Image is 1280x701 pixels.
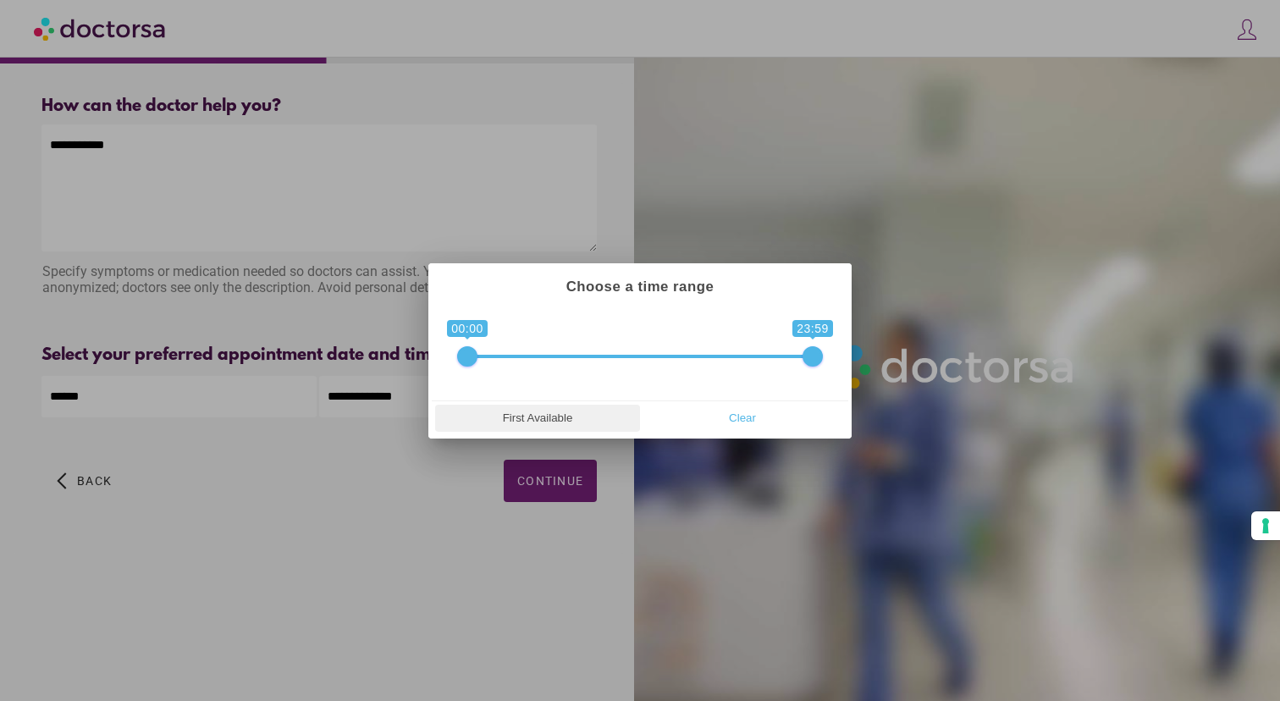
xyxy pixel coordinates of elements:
[792,320,833,337] span: 23:59
[447,320,488,337] span: 00:00
[440,406,635,431] span: First Available
[640,405,845,432] button: Clear
[645,406,840,431] span: Clear
[566,279,714,295] strong: Choose a time range
[1251,511,1280,540] button: Your consent preferences for tracking technologies
[435,405,640,432] button: First Available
